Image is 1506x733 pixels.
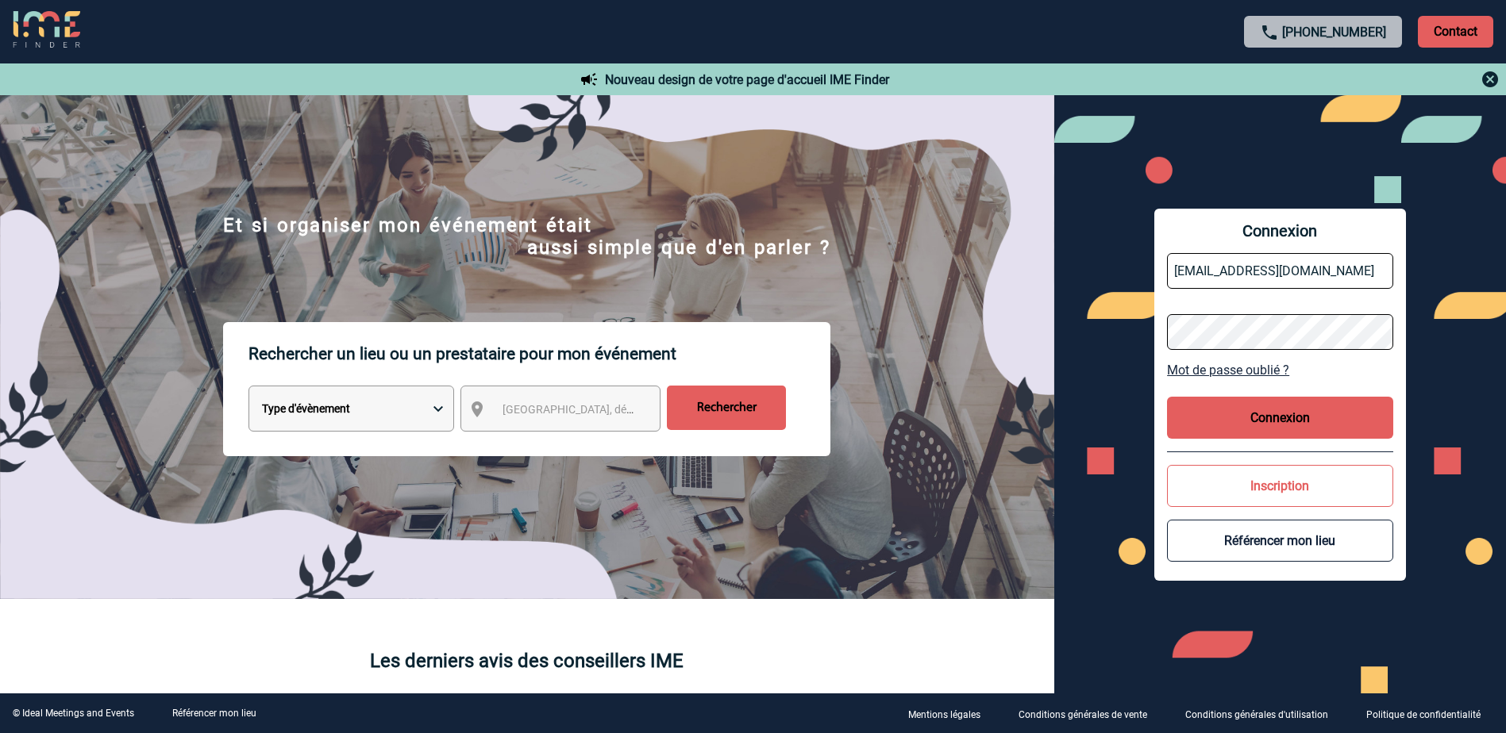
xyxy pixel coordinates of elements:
p: Contact [1418,16,1493,48]
div: © Ideal Meetings and Events [13,708,134,719]
a: Conditions générales de vente [1006,706,1173,721]
p: Conditions générales d'utilisation [1185,709,1328,720]
p: Mentions légales [908,709,980,720]
span: [GEOGRAPHIC_DATA], département, région... [503,403,723,416]
button: Référencer mon lieu [1167,520,1393,562]
p: Conditions générales de vente [1019,709,1147,720]
span: Connexion [1167,221,1393,240]
input: Rechercher [667,386,786,430]
img: call-24-px.png [1260,23,1279,42]
a: Mot de passe oublié ? [1167,363,1393,378]
a: Référencer mon lieu [172,708,256,719]
a: Mentions légales [896,706,1006,721]
a: Politique de confidentialité [1354,706,1506,721]
a: Conditions générales d'utilisation [1173,706,1354,721]
p: Politique de confidentialité [1366,709,1481,720]
input: Email * [1167,253,1393,289]
a: [PHONE_NUMBER] [1282,25,1386,40]
p: Rechercher un lieu ou un prestataire pour mon événement [248,322,830,386]
button: Inscription [1167,465,1393,507]
button: Connexion [1167,397,1393,439]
